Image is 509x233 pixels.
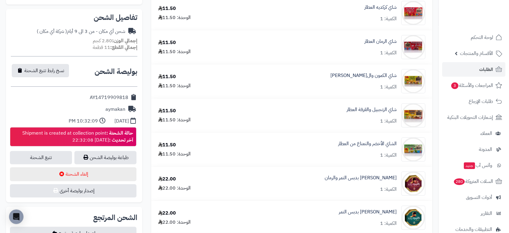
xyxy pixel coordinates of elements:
a: شاي الكمون وال[PERSON_NAME] [330,72,397,79]
span: لوحة التحكم [471,33,493,42]
strong: آخر تحديث : [109,136,133,144]
div: الكمية: 1 [380,152,397,159]
div: 11.50 [158,107,176,114]
a: [PERSON_NAME] بدبس التمر [339,209,397,215]
img: 1735152076-Alattar%20Pomegranate-90x90.jpg [401,35,425,59]
div: الكمية: 1 [380,186,397,193]
a: أدوات التسويق [442,190,505,205]
a: طباعة بوليصة الشحن [74,151,136,164]
div: الوحدة: 11.50 [158,151,191,158]
span: 280 [454,178,465,185]
span: التقارير [481,209,492,218]
img: 1736311343-Klija%20With%20Pome%20$%20date%20Syrup-90x90.jpg [401,171,425,196]
span: الطلبات [479,65,493,74]
a: الشاي الأخضر والنعناع من العطار [338,140,397,147]
div: [DATE] [114,118,129,125]
span: طلبات الإرجاع [469,97,493,106]
span: جديد [464,162,475,169]
small: 11 قطعة [93,44,137,51]
div: الكمية: 1 [380,49,397,56]
a: الطلبات [442,62,505,77]
img: 1735152492-Alattar%20Green%20Tea%20and%20Mint-90x90.jpg [401,137,425,161]
div: 11.50 [158,39,176,46]
span: وآتس آب [463,161,492,170]
a: التقارير [442,206,505,221]
div: 22.00 [158,176,176,183]
span: السلات المتروكة [453,177,493,186]
a: طلبات الإرجاع [442,94,505,109]
a: المراجعات والأسئلة3 [442,78,505,93]
div: شحن أي مكان - من 3 الى 9 أيام [37,28,125,35]
a: إشعارات التحويلات البنكية [442,110,505,125]
a: المدونة [442,142,505,157]
img: 1736311728-Klija%20With%20date%20Syrup-90x90.jpg [401,206,425,230]
div: الوحدة: 22.00 [158,185,191,192]
a: العملاء [442,126,505,141]
img: 1735152334-Alattar%20Ginger%20and%20Cinammon-90x90.jpg [401,103,425,127]
div: Open Intercom Messenger [9,209,23,224]
div: الكمية: 1 [380,15,397,22]
div: 22.00 [158,210,176,217]
span: العملاء [480,129,492,138]
div: الكمية: 1 [380,84,397,91]
span: المراجعات والأسئلة [451,81,493,90]
button: نسخ رابط تتبع الشحنة [12,64,69,77]
span: الأقسام والمنتجات [460,49,493,58]
h2: تفاصيل الشحن [11,14,137,21]
img: 1735151917-Alattar%20Karkade-90x90.jpg [401,1,425,25]
h2: بوليصة الشحن [95,68,137,75]
div: الوحدة: 11.50 [158,14,191,21]
a: تتبع الشحنة [10,151,72,164]
div: AY14719909818 [90,94,128,101]
div: الوحدة: 11.50 [158,48,191,55]
div: 11.50 [158,5,176,12]
h2: الشحن المرتجع [93,214,137,221]
strong: حالة الشحنة : [106,129,133,137]
span: المدونة [479,145,492,154]
div: 10:32:09 PM [69,118,98,125]
div: الوحدة: 22.00 [158,219,191,226]
span: ( شركة أي مكان ) [37,28,67,35]
a: شاي كركديه العطار [364,4,397,11]
div: الوحدة: 11.50 [158,82,191,89]
a: شاي الرمان العطار [364,38,397,45]
div: الوحدة: 11.50 [158,116,191,123]
strong: إجمالي القطع: [110,44,137,51]
a: لوحة التحكم [442,30,505,45]
strong: إجمالي الوزن: [112,37,137,44]
div: Shipment is created at collection point [DATE] 22:32:08 [22,130,133,144]
a: وآتس آبجديد [442,158,505,173]
div: الكمية: 1 [380,220,397,227]
a: شاي الزنجبيل والقرفة العطار [347,106,397,113]
span: 3 [451,82,458,89]
div: الكمية: 1 [380,118,397,125]
div: 11.50 [158,73,176,80]
div: aymakan [105,106,125,113]
span: نسخ رابط تتبع الشحنة [24,67,64,74]
small: 2.80 كجم [93,37,137,44]
span: أدوات التسويق [466,193,492,202]
a: [PERSON_NAME] بدبس التمر والرمان [325,174,397,181]
img: 1735152203-Alattar%20Cumin%20and%20Lemon-90x90.jpg [401,69,425,93]
button: إلغاء الشحنة [10,167,136,181]
a: السلات المتروكة280 [442,174,505,189]
div: 11.50 [158,142,176,148]
span: إشعارات التحويلات البنكية [447,113,493,122]
button: إصدار بوليصة أخرى [10,184,136,197]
